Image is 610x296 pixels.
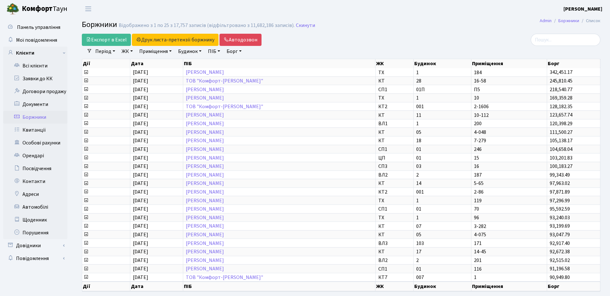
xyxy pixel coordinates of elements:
span: 90,949.80 [550,274,570,281]
a: Контакти [3,175,67,188]
a: [PERSON_NAME] [186,257,224,264]
a: Всі клієнти [3,59,67,72]
span: 342,451.17 [550,69,572,76]
a: Експорт в Excel [82,34,131,46]
a: [PERSON_NAME] [186,197,224,204]
span: ВЛ1 [378,121,411,126]
span: Панель управління [17,24,60,31]
a: [PERSON_NAME] [186,163,224,170]
nav: breadcrumb [530,14,610,28]
a: [PERSON_NAME] [186,214,224,221]
a: [PERSON_NAME] [186,248,224,255]
span: ВЛ3 [378,241,411,246]
span: Таун [22,4,67,14]
span: 1 [416,198,468,203]
th: Дії [82,59,130,68]
span: 97,963.02 [550,180,570,187]
a: Довідники [3,239,67,252]
span: 007 [416,275,468,280]
span: 97,871.89 [550,188,570,196]
b: Комфорт [22,4,53,14]
span: 05 [416,232,468,237]
span: 16-58 [474,78,544,83]
a: [PERSON_NAME] [186,188,224,196]
span: 93,047.79 [550,231,570,238]
span: [DATE] [133,69,148,76]
span: СП1 [378,266,411,272]
span: 14 [416,181,468,186]
span: [DATE] [133,171,148,178]
span: 4-048 [474,130,544,135]
a: Особові рахунки [3,136,67,149]
span: 01 [416,147,468,152]
span: 5-65 [474,181,544,186]
span: 15 [474,155,544,161]
span: 70 [474,206,544,212]
th: ЖК [375,282,413,291]
span: КТ [378,130,411,135]
th: Борг [547,282,600,291]
span: 001 [416,189,468,195]
span: [DATE] [133,197,148,204]
span: [DATE] [133,112,148,119]
span: КТ [378,78,411,83]
span: 128,182.35 [550,103,572,110]
span: 01 [416,206,468,212]
span: 91,196.58 [550,266,570,273]
th: Дії [82,282,130,291]
span: 1 [416,121,468,126]
a: [PERSON_NAME] [186,146,224,153]
span: 201 [474,258,544,263]
a: Орендарі [3,149,67,162]
a: ТОВ "Комфорт-[PERSON_NAME]" [186,274,263,281]
span: 103 [416,241,468,246]
span: [DATE] [133,146,148,153]
span: 246 [474,147,544,152]
span: [DATE] [133,223,148,230]
b: [PERSON_NAME] [563,5,602,13]
span: 01 [416,155,468,161]
span: КТ2 [378,104,411,109]
span: П5 [474,87,544,92]
a: Приміщення [137,46,174,57]
span: 1 [416,70,468,75]
span: 245,810.45 [550,77,572,84]
a: [PERSON_NAME] [186,231,224,238]
th: Приміщення [471,282,547,291]
span: [DATE] [133,86,148,93]
span: КТ [378,113,411,118]
span: СП1 [378,87,411,92]
span: [DATE] [133,120,148,127]
a: Борг [224,46,244,57]
span: [DATE] [133,77,148,84]
span: [DATE] [133,248,148,255]
span: 03 [416,164,468,169]
button: Друк листа-претензії боржнику [132,34,219,46]
span: 4-075 [474,232,544,237]
span: ТХ [378,70,411,75]
a: Період [93,46,118,57]
span: [DATE] [133,163,148,170]
a: [PERSON_NAME] [186,94,224,101]
a: Посвідчення [3,162,67,175]
a: Admin [540,17,552,24]
a: Мої повідомлення [3,34,67,47]
a: Боржники [558,17,579,24]
span: [DATE] [133,266,148,273]
a: Договори продажу [3,85,67,98]
th: Дата [130,59,184,68]
span: КТ7 [378,275,411,280]
span: 28 [416,78,468,83]
span: 11 [416,113,468,118]
span: ВЛ2 [378,258,411,263]
span: 218,540.77 [550,86,572,93]
a: [PERSON_NAME] [186,112,224,119]
span: [DATE] [133,214,148,221]
th: Дата [130,282,184,291]
span: КТ [378,224,411,229]
span: 93,199.69 [550,223,570,230]
span: 93,240.03 [550,214,570,221]
a: [PERSON_NAME] [186,171,224,178]
span: 96 [474,215,544,220]
span: Боржники [82,19,117,30]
